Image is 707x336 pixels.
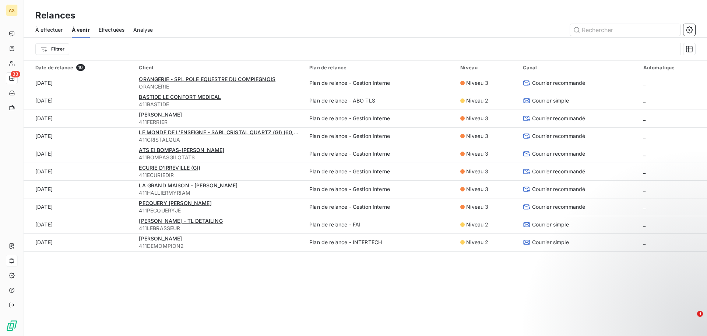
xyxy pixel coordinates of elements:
td: Plan de relance - Gestion Interne [305,127,456,145]
span: 1 [697,311,703,317]
span: Niveau 3 [466,132,488,140]
td: [DATE] [24,74,134,92]
span: _ [643,186,646,192]
td: Plan de relance - Gestion Interne [305,180,456,198]
span: LA GRAND MAISON - [PERSON_NAME] [139,182,238,188]
span: Niveau 2 [466,221,488,228]
span: ORANGERIE [139,83,300,90]
td: Plan de relance - ABO TLS [305,92,456,110]
span: Analyse [133,26,153,34]
iframe: Intercom notifications message [560,264,707,316]
span: Courrier recommandé [532,79,585,87]
span: Niveau 3 [466,150,488,157]
td: Plan de relance - Gestion Interne [305,163,456,180]
span: BASTIDE LE CONFORT MEDICAL [139,94,221,100]
span: 411PECQUERYJE [139,207,300,214]
td: [DATE] [24,110,134,127]
span: LE MONDE DE L'ENSEIGNE - SARL CRISTAL QUARTZ (GI) (60,00 €) [139,129,307,135]
span: 411HALLIERMYRIAM [139,189,300,197]
td: Plan de relance - Gestion Interne [305,198,456,216]
td: [DATE] [24,233,134,251]
span: _ [643,239,646,245]
span: À effectuer [35,26,63,34]
span: Niveau 3 [466,79,488,87]
div: Automatique [643,65,703,70]
span: Courrier simple [532,239,569,246]
td: [DATE] [24,216,134,233]
span: _ [643,133,646,139]
span: Niveau 2 [466,97,488,104]
span: Courrier recommandé [532,186,585,193]
span: Niveau 3 [466,115,488,122]
span: Courrier recommandé [532,203,585,211]
h3: Relances [35,9,75,22]
span: Effectuées [99,26,125,34]
input: Rechercher [570,24,680,36]
div: AX [6,4,18,16]
span: ORANGERIE - SPL POLE EQUESTRE DU COMPIEGNOIS [139,76,275,82]
span: Courrier simple [532,221,569,228]
span: PECQUERY [PERSON_NAME] [139,200,211,206]
span: Niveau 3 [466,168,488,175]
span: 411BASTIDE [139,101,300,108]
td: Plan de relance - Gestion Interne [305,145,456,163]
span: Courrier recommandé [532,132,585,140]
span: _ [643,204,646,210]
span: 33 [11,71,20,77]
iframe: Intercom live chat [682,311,700,329]
span: Courrier recommandé [532,115,585,122]
span: ATS EI BOMPAS-[PERSON_NAME] [139,147,224,153]
td: Plan de relance - INTERTECH [305,233,456,251]
span: ECURIE D'IRREVILLE (GI) [139,164,200,171]
td: [DATE] [24,180,134,198]
span: Client [139,65,154,70]
td: [DATE] [24,163,134,180]
span: Niveau 2 [466,239,488,246]
span: [PERSON_NAME] [139,111,182,118]
span: [PERSON_NAME] - TL DETAILING [139,218,222,224]
td: [DATE] [24,198,134,216]
span: [PERSON_NAME] [139,235,182,242]
div: Niveau [460,65,514,70]
span: Courrier recommandé [532,168,585,175]
td: Plan de relance - Gestion Interne [305,110,456,127]
span: _ [643,221,646,228]
td: Plan de relance - Gestion Interne [305,74,456,92]
span: 411BOMPASGILOTATS [139,154,300,161]
span: Courrier simple [532,97,569,104]
span: Niveau 3 [466,186,488,193]
span: 411FERRIER [139,118,300,126]
span: _ [643,80,646,86]
span: À venir [72,26,90,34]
div: Date de relance [35,64,130,71]
img: Logo LeanPay [6,320,18,332]
span: 411DEMOMPION2 [139,242,300,250]
div: Canal [523,65,634,70]
td: [DATE] [24,127,134,145]
span: Niveau 3 [466,203,488,211]
button: Filtrer [35,43,69,55]
td: [DATE] [24,92,134,110]
span: 411CRISTALQUA [139,136,300,143]
span: Courrier recommandé [532,150,585,157]
span: _ [643,97,646,104]
span: 10 [76,64,85,71]
span: _ [643,168,646,174]
span: 411LEBRASSEUR [139,225,300,232]
span: 411ECURIEDIR [139,172,300,179]
td: Plan de relance - FAI [305,216,456,233]
span: _ [643,150,646,157]
td: [DATE] [24,145,134,163]
div: Plan de relance [309,65,451,70]
span: _ [643,115,646,121]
